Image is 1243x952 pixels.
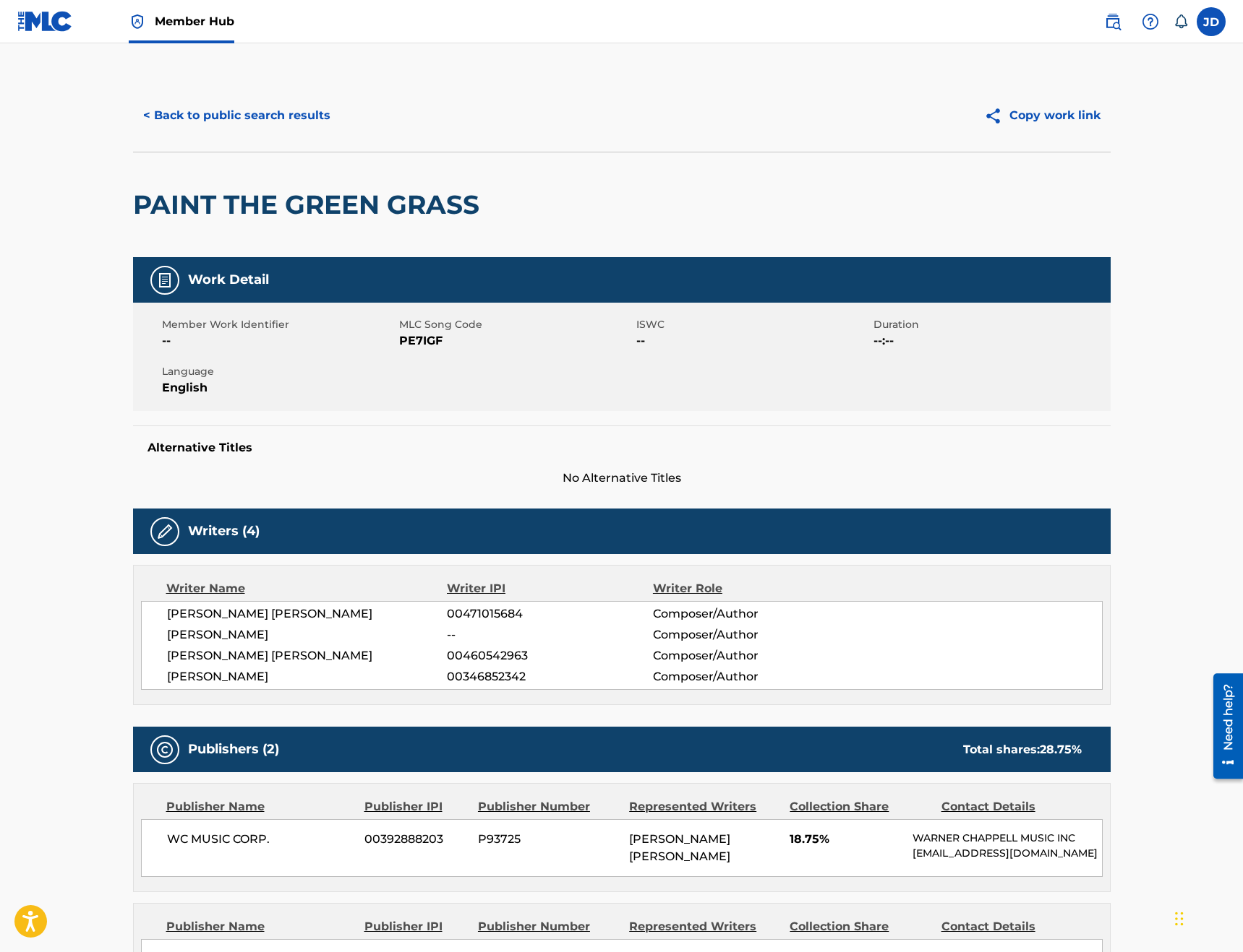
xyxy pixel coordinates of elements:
[913,846,1101,861] p: [EMAIL_ADDRESS][DOMAIN_NAME]
[447,626,652,644] span: --
[399,317,633,332] span: MLC Song Code
[1098,7,1127,36] a: Public Search
[364,798,467,815] div: Publisher IPI
[167,831,354,848] span: WC MUSIC CORP.
[873,317,1107,332] span: Duration
[162,332,396,350] span: --
[963,741,1082,758] div: Total shares:
[148,441,1096,455] h5: Alternative Titles
[166,798,354,815] div: Publisher Name
[364,918,467,935] div: Publisher IPI
[156,741,174,758] img: Publishers
[653,605,840,623] span: Composer/Author
[167,647,448,665] span: [PERSON_NAME] [PERSON_NAME]
[873,332,1107,350] span: --:--
[162,317,396,332] span: Member Work Identifier
[653,626,840,644] span: Composer/Author
[790,918,930,935] div: Collection Share
[166,580,448,597] div: Writer Name
[156,523,174,540] img: Writers
[166,918,354,935] div: Publisher Name
[941,918,1082,935] div: Contact Details
[162,379,396,397] span: English
[17,11,73,32] img: MLC Logo
[913,831,1101,846] p: WARNER CHAPPELL MUSIC INC
[399,332,633,350] span: PE7IGF
[1175,897,1184,940] div: Drag
[162,364,396,379] span: Language
[167,605,448,623] span: [PERSON_NAME] [PERSON_NAME]
[636,332,870,350] span: --
[1136,7,1165,36] div: Help
[478,798,618,815] div: Publisher Number
[984,107,1009,125] img: Copy work link
[167,626,448,644] span: [PERSON_NAME]
[364,831,467,848] span: 00392888203
[1171,883,1243,952] iframe: Chat Widget
[941,798,1082,815] div: Contact Details
[129,13,146,30] img: Top Rightsholder
[133,98,341,134] button: < Back to public search results
[133,189,487,221] h2: PAINT THE GREEN GRASS
[156,272,174,289] img: Work Detail
[478,918,618,935] div: Publisher Number
[188,272,269,288] h5: Work Detail
[974,98,1111,134] button: Copy work link
[790,798,930,815] div: Collection Share
[1197,7,1226,36] div: User Menu
[653,668,840,685] span: Composer/Author
[447,580,653,597] div: Writer IPI
[478,831,618,848] span: P93725
[155,13,234,30] span: Member Hub
[653,647,840,665] span: Composer/Author
[629,918,779,935] div: Represented Writers
[447,647,652,665] span: 00460542963
[133,469,1111,487] span: No Alternative Titles
[1174,14,1188,29] div: Notifications
[188,523,260,540] h5: Writers (4)
[188,741,279,758] h5: Publishers (2)
[636,317,870,332] span: ISWC
[167,668,448,685] span: [PERSON_NAME]
[1040,743,1082,756] span: 28.75 %
[629,832,730,863] span: [PERSON_NAME] [PERSON_NAME]
[629,798,779,815] div: Represented Writers
[790,831,902,848] span: 18.75%
[1203,668,1243,784] iframe: Resource Center
[1142,13,1159,30] img: help
[653,580,840,597] div: Writer Role
[447,668,652,685] span: 00346852342
[447,605,652,623] span: 00471015684
[1104,13,1122,30] img: search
